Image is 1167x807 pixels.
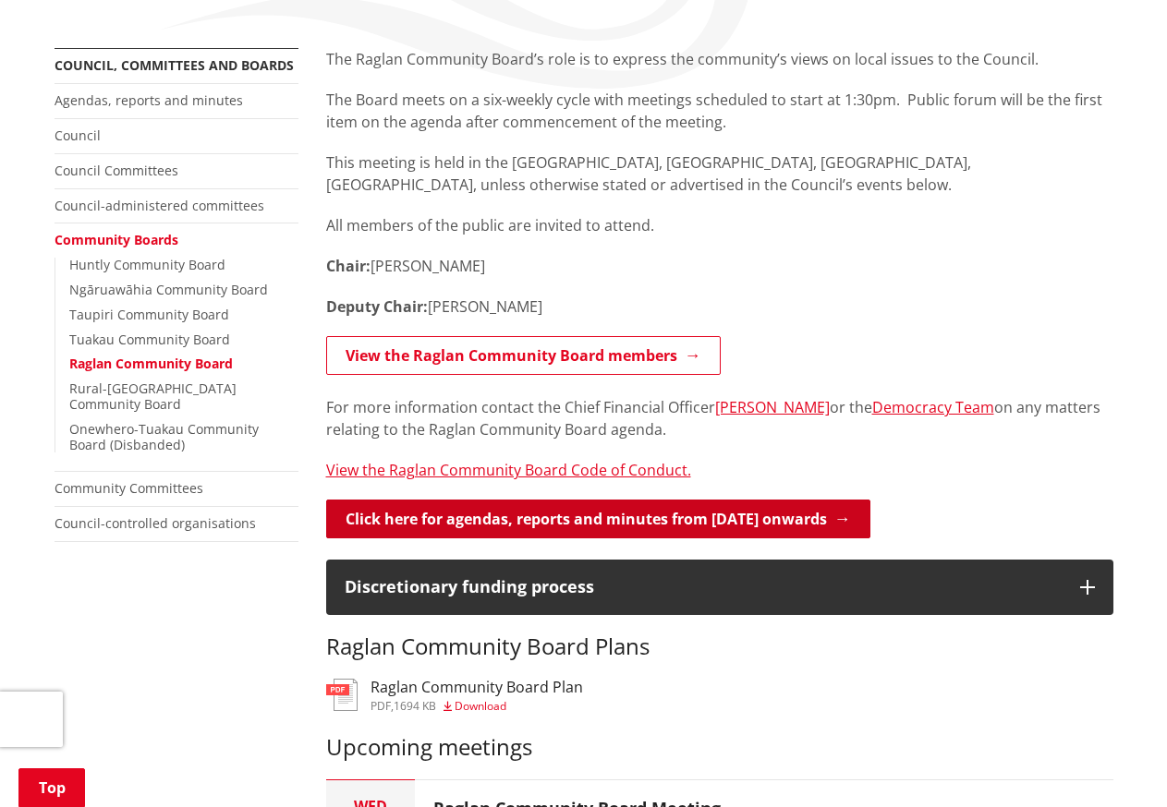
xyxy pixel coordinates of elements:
a: View the Raglan Community Board Code of Conduct. [326,460,691,480]
div: , [371,701,583,712]
img: document-pdf.svg [326,679,358,711]
h3: Raglan Community Board Plans [326,633,1113,660]
span: Download [455,698,506,714]
a: Onewhero-Tuakau Community Board (Disbanded) [69,420,259,453]
a: Taupiri Community Board [69,306,229,323]
span: pdf [371,698,391,714]
strong: Chair: [326,256,371,276]
h3: Upcoming meetings [326,734,1113,761]
a: Rural-[GEOGRAPHIC_DATA] Community Board [69,379,237,413]
a: Raglan Community Board Plan pdf,1694 KB Download [326,679,583,712]
a: Top [18,768,85,807]
a: Council-administered committees [55,197,264,214]
span: 1694 KB [394,698,436,714]
p: [PERSON_NAME] [326,255,1113,277]
a: Community Committees [55,479,203,497]
a: Raglan Community Board [69,355,233,372]
a: Community Boards [55,231,178,248]
p: This meeting is held in the [GEOGRAPHIC_DATA], [GEOGRAPHIC_DATA], [GEOGRAPHIC_DATA], [GEOGRAPHIC_... [326,151,1113,196]
strong: Deputy Chair: [326,296,428,317]
a: Tuakau Community Board [69,331,230,348]
a: [PERSON_NAME] [715,397,830,417]
p: For more information contact the Chief Financial Officer or the on any matters relating to the Ra... [326,396,1113,440]
h4: Discretionary funding process [345,578,1062,596]
p: All members of the public are invited to attend. [326,214,1113,236]
p: [PERSON_NAME] [326,295,1113,318]
iframe: Messenger Launcher [1082,729,1149,796]
a: Huntly Community Board [69,256,225,273]
a: Council Committees [55,162,178,179]
a: Council [55,126,101,144]
a: Council-controlled organisations [55,514,256,532]
button: Discretionary funding process [326,560,1113,615]
p: The Raglan Community Board’s role is to express the community’s views on local issues to the Coun... [326,48,1113,70]
h3: Raglan Community Board Plan [371,679,583,696]
a: View the Raglan Community Board members [326,336,721,375]
a: Democracy Team [872,397,994,417]
a: Click here for agendas, reports and minutes from [DATE] onwards [326,500,870,538]
a: Agendas, reports and minutes [55,91,243,109]
a: Council, committees and boards [55,56,294,74]
p: The Board meets on a six-weekly cycle with meetings scheduled to start at 1:30pm. Public forum wi... [326,89,1113,133]
a: Ngāruawāhia Community Board [69,281,268,298]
